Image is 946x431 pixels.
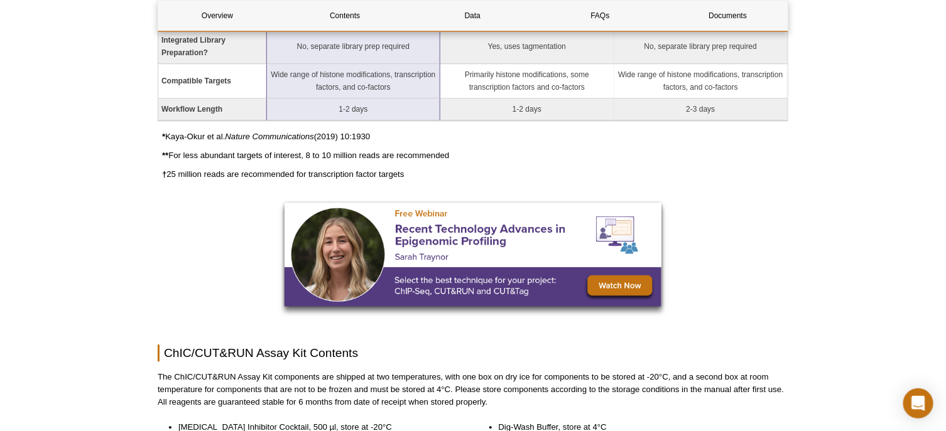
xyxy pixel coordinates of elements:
img: Free Webinar [285,203,661,306]
td: Wide range of histone modifications, transcription factors, and co-factors [614,64,788,98]
td: 1-2 days [440,98,614,120]
strong: † [162,169,166,179]
p: The ChIC/CUT&RUN Assay Kit components are shipped at two temperatures, with one box on dry ice fo... [158,371,788,408]
div: Open Intercom Messenger [903,388,933,418]
strong: Integrated Library Preparation? [161,36,226,57]
td: No, separate library prep required [267,29,440,64]
a: Data [413,1,531,31]
td: Wide range of histone modifications, transcription factors, and co-factors [267,64,440,98]
h2: ChIC/CUT&RUN Assay Kit Contents [158,344,788,361]
a: Documents [669,1,787,31]
td: Primarily histone modifications, some transcription factors and co-factors [440,64,614,98]
strong: Workflow Length [161,105,222,114]
td: 2-3 days [614,98,788,120]
td: 1-2 days [267,98,440,120]
p: 25 million reads are recommended for transcription factor targets [162,168,788,181]
em: Nature Communications [225,132,313,141]
a: Contents [286,1,404,31]
td: No, separate library prep required [614,29,788,64]
a: Overview [158,1,276,31]
strong: Compatible Targets [161,77,231,85]
a: FAQs [541,1,660,31]
p: For less abundant targets of interest, 8 to 10 million reads are recommended [162,149,788,162]
p: Kaya-Okur et al. (2019) 10:1930 [162,130,788,143]
a: Free Webinar Comparing ChIP, CUT&Tag and CUT&RUN [285,203,661,310]
td: Yes, uses tagmentation [440,29,614,64]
